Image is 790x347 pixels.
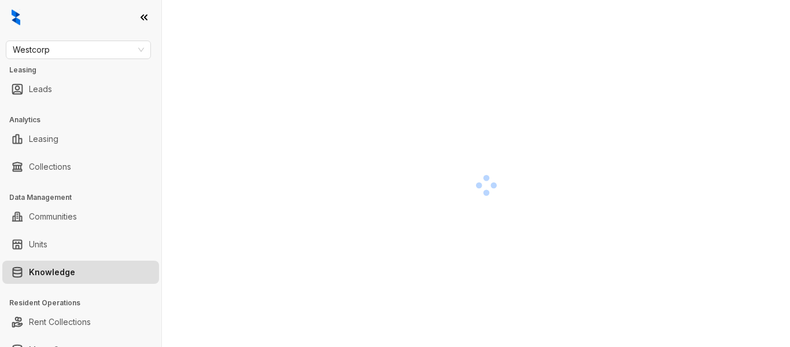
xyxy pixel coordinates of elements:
li: Leasing [2,127,159,151]
a: Rent Collections [29,311,91,334]
li: Rent Collections [2,311,159,334]
a: Communities [29,205,77,228]
a: Collections [29,155,71,178]
li: Units [2,233,159,256]
h3: Analytics [9,115,161,125]
span: Westcorp [13,41,144,59]
a: Units [29,233,47,256]
a: Leasing [29,127,58,151]
h3: Leasing [9,65,161,75]
a: Leads [29,78,52,101]
li: Knowledge [2,261,159,284]
li: Leads [2,78,159,101]
a: Knowledge [29,261,75,284]
li: Communities [2,205,159,228]
img: logo [12,9,20,25]
h3: Resident Operations [9,298,161,308]
li: Collections [2,155,159,178]
h3: Data Management [9,192,161,203]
